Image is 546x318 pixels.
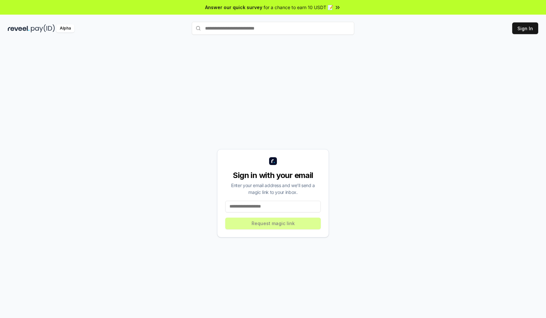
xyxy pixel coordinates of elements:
[512,22,538,34] button: Sign In
[31,24,55,32] img: pay_id
[56,24,74,32] div: Alpha
[225,170,321,181] div: Sign in with your email
[8,24,30,32] img: reveel_dark
[205,4,262,11] span: Answer our quick survey
[225,182,321,196] div: Enter your email address and we’ll send a magic link to your inbox.
[264,4,333,11] span: for a chance to earn 10 USDT 📝
[269,157,277,165] img: logo_small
